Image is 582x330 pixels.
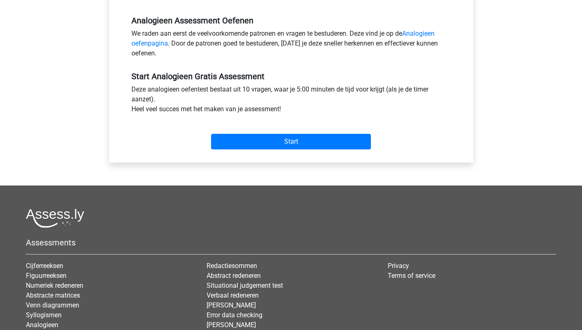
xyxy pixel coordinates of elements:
[388,262,409,270] a: Privacy
[26,301,79,309] a: Venn diagrammen
[26,238,556,247] h5: Assessments
[211,134,371,149] input: Start
[26,321,58,329] a: Analogieen
[207,291,259,299] a: Verbaal redeneren
[26,291,80,299] a: Abstracte matrices
[207,272,261,280] a: Abstract redeneren
[26,272,67,280] a: Figuurreeksen
[125,85,457,117] div: Deze analogieen oefentest bestaat uit 10 vragen, waar je 5:00 minuten de tijd voor krijgt (als je...
[26,262,63,270] a: Cijferreeksen
[207,301,256,309] a: [PERSON_NAME]
[131,71,451,81] h5: Start Analogieen Gratis Assessment
[207,262,257,270] a: Redactiesommen
[26,282,83,289] a: Numeriek redeneren
[125,29,457,62] div: We raden aan eerst de veelvoorkomende patronen en vragen te bestuderen. Deze vind je op de . Door...
[388,272,435,280] a: Terms of service
[207,311,262,319] a: Error data checking
[26,209,84,228] img: Assessly logo
[131,16,451,25] h5: Analogieen Assessment Oefenen
[207,321,256,329] a: [PERSON_NAME]
[207,282,283,289] a: Situational judgement test
[26,311,62,319] a: Syllogismen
